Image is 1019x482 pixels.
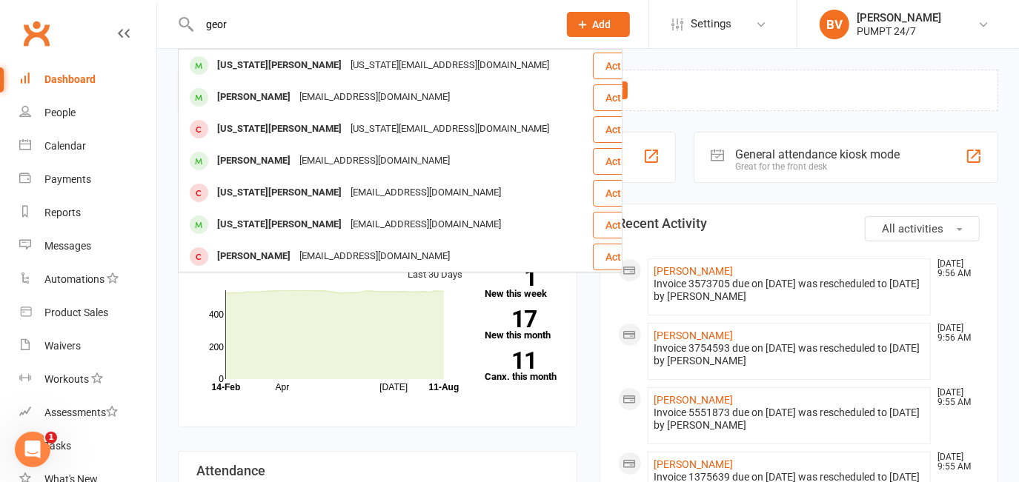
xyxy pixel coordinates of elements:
button: Actions [593,53,666,79]
button: Actions [593,116,666,143]
div: [PERSON_NAME] [213,246,295,267]
div: General attendance kiosk mode [736,147,900,161]
div: [PERSON_NAME] [213,150,295,172]
div: Invoice 5551873 due on [DATE] was rescheduled to [DATE] by [PERSON_NAME] [654,406,925,432]
div: [US_STATE][PERSON_NAME] [213,214,346,235]
button: Actions [593,244,666,270]
span: Add [593,19,611,30]
div: [PERSON_NAME] [213,87,295,108]
div: BV [820,10,849,39]
button: Actions [593,84,666,111]
div: [PERSON_NAME] [857,11,941,24]
div: Great for the front desk [736,161,900,172]
div: People [44,107,76,118]
a: 1New this week [485,269,559,298]
div: Assessments [44,406,118,418]
a: Waivers [19,329,156,363]
a: 17New this month [485,310,559,340]
div: Calendar [44,140,86,152]
a: Dashboard [19,63,156,96]
strong: 11 [485,349,537,372]
button: Actions [593,148,666,175]
a: [PERSON_NAME] [654,458,734,470]
div: [EMAIL_ADDRESS][DOMAIN_NAME] [295,150,454,172]
div: [US_STATE][PERSON_NAME] [213,182,346,204]
a: Tasks [19,429,156,463]
span: Settings [691,7,731,41]
div: PUMPT 24/7 [857,24,941,38]
a: 11Canx. this month [485,352,559,381]
div: Automations [44,273,104,285]
div: Dashboard [44,73,96,85]
div: [EMAIL_ADDRESS][DOMAIN_NAME] [295,246,454,267]
span: 1 [45,432,57,443]
time: [DATE] 9:55 AM [930,388,979,407]
strong: 17 [485,308,537,330]
div: [US_STATE][PERSON_NAME] [213,55,346,76]
div: Payments [44,173,91,185]
div: Reports [44,207,81,218]
a: Reports [19,196,156,230]
input: Search... [195,14,548,35]
span: All activities [882,222,943,235]
iframe: Intercom live chat [15,432,50,467]
a: [PERSON_NAME] [654,265,734,277]
button: All activities [865,216,980,241]
div: Invoice 3754593 due on [DATE] was rescheduled to [DATE] by [PERSON_NAME] [654,342,925,367]
a: [PERSON_NAME] [654,394,734,406]
button: Actions [593,180,666,207]
div: Waivers [44,340,81,352]
a: Messages [19,230,156,263]
time: [DATE] 9:56 AM [930,324,979,343]
a: Automations [19,263,156,296]
div: Messages [44,240,91,252]
div: Invoice 3573705 due on [DATE] was rescheduled to [DATE] by [PERSON_NAME] [654,278,925,303]
div: [US_STATE][EMAIL_ADDRESS][DOMAIN_NAME] [346,118,554,140]
div: Tasks [44,440,71,452]
div: [EMAIL_ADDRESS][DOMAIN_NAME] [346,214,505,235]
div: [EMAIL_ADDRESS][DOMAIN_NAME] [346,182,505,204]
a: People [19,96,156,130]
a: Payments [19,163,156,196]
button: Add [567,12,630,37]
button: Actions [593,212,666,238]
a: Product Sales [19,296,156,329]
div: [US_STATE][EMAIL_ADDRESS][DOMAIN_NAME] [346,55,554,76]
a: Workouts [19,363,156,396]
strong: 1 [485,267,537,289]
a: [PERSON_NAME] [654,329,734,341]
time: [DATE] 9:56 AM [930,259,979,278]
h3: Attendance [196,463,559,478]
div: [US_STATE][PERSON_NAME] [213,118,346,140]
time: [DATE] 9:55 AM [930,452,979,472]
div: Product Sales [44,307,108,318]
a: Calendar [19,130,156,163]
h3: Recent Activity [618,216,980,231]
div: [EMAIL_ADDRESS][DOMAIN_NAME] [295,87,454,108]
a: Clubworx [18,15,55,52]
div: Workouts [44,373,89,385]
a: Assessments [19,396,156,429]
